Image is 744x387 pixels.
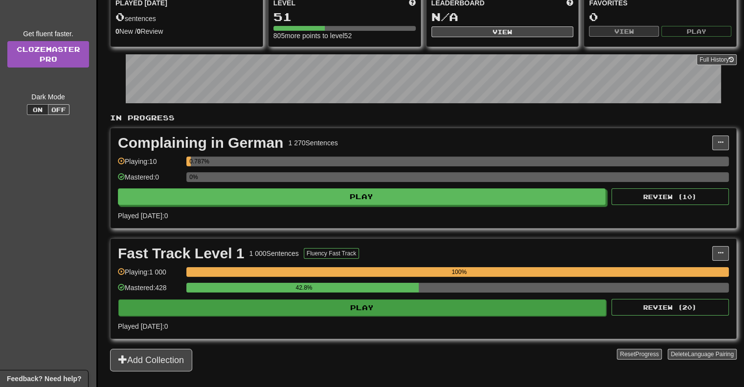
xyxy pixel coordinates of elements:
div: 42.8% [189,283,418,293]
button: Review (10) [611,188,729,205]
div: 0 [589,11,731,23]
button: Full History [697,54,737,65]
span: Played [DATE]: 0 [118,322,168,330]
div: Dark Mode [7,92,89,102]
button: On [27,104,48,115]
div: 0.787% [189,157,190,166]
span: N/A [431,10,458,23]
button: Play [118,188,606,205]
a: ClozemasterPro [7,41,89,68]
p: In Progress [110,113,737,123]
button: Play [118,299,606,316]
button: Add Collection [110,349,192,371]
button: Off [48,104,69,115]
div: sentences [115,11,258,23]
div: Fast Track Level 1 [118,246,245,261]
div: Playing: 10 [118,157,181,173]
span: Played [DATE]: 0 [118,212,168,220]
button: Fluency Fast Track [304,248,359,259]
button: ResetProgress [617,349,661,360]
div: Complaining in German [118,136,283,150]
div: 1 000 Sentences [249,249,299,258]
div: New / Review [115,26,258,36]
div: Mastered: 428 [118,283,181,299]
strong: 0 [115,27,119,35]
div: Get fluent faster. [7,29,89,39]
div: 100% [189,267,729,277]
button: View [431,26,574,37]
button: DeleteLanguage Pairing [668,349,737,360]
span: 0 [115,10,125,23]
span: Progress [635,351,659,358]
button: View [589,26,659,37]
strong: 0 [137,27,141,35]
div: 1 270 Sentences [288,138,338,148]
span: Language Pairing [688,351,734,358]
button: Review (20) [611,299,729,316]
button: Play [661,26,731,37]
div: 805 more points to level 52 [273,31,416,41]
span: Open feedback widget [7,374,81,384]
div: Playing: 1 000 [118,267,181,283]
div: 51 [273,11,416,23]
div: Mastered: 0 [118,172,181,188]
